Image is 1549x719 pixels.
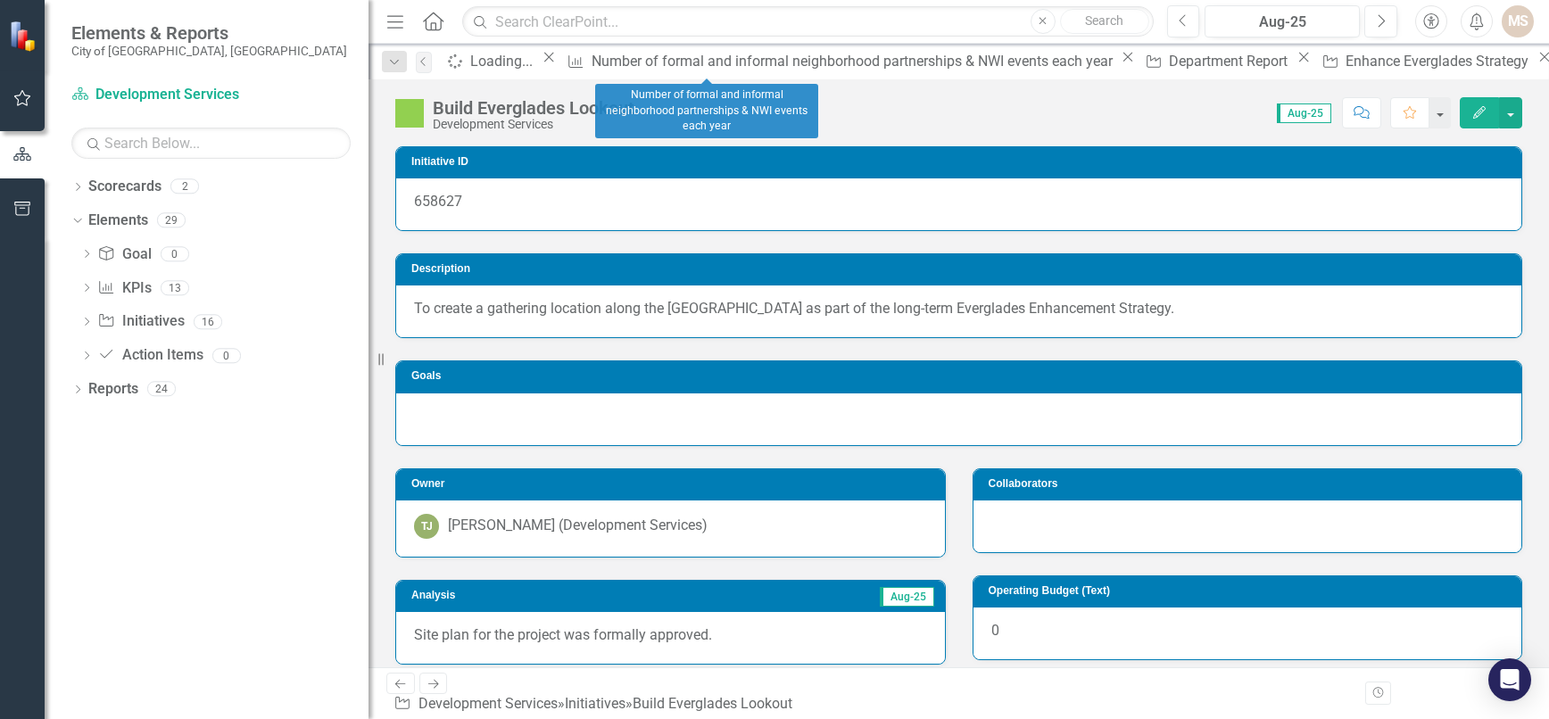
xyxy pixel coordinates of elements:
[411,156,1512,168] h3: Initiative ID
[414,625,927,646] p: Site plan for the project was formally approved.
[170,179,199,194] div: 2
[1205,5,1360,37] button: Aug-25
[71,128,351,159] input: Search Below...
[396,178,1521,230] div: 658627
[411,370,1512,382] h3: Goals
[433,118,634,131] div: Development Services
[411,478,936,490] h3: Owner
[991,622,999,639] span: 0
[592,50,1116,72] div: Number of formal and informal neighborhood partnerships & NWI events each year
[989,585,1513,597] h3: Operating Budget (Text)
[1139,50,1293,72] a: Department Report
[462,6,1153,37] input: Search ClearPoint...
[97,278,151,299] a: KPIs
[1315,50,1533,72] a: Enhance Everglades Strategy
[633,695,792,712] div: Build Everglades Lookout
[448,516,708,536] div: [PERSON_NAME] (Development Services)
[194,314,222,329] div: 16
[414,300,1174,317] span: To create a gathering location along the [GEOGRAPHIC_DATA] as part of the long-term Everglades En...
[433,98,634,118] div: Build Everglades Lookout
[395,99,424,128] img: IP
[411,263,1512,275] h3: Description
[989,478,1513,490] h3: Collaborators
[88,211,148,231] a: Elements
[161,280,189,295] div: 13
[71,85,294,105] a: Development Services
[157,213,186,228] div: 29
[1488,658,1531,701] div: Open Intercom Messenger
[1211,12,1354,33] div: Aug-25
[565,695,625,712] a: Initiatives
[212,348,241,363] div: 0
[1502,5,1534,37] button: MS
[414,514,439,539] div: TJ
[595,84,818,138] div: Number of formal and informal neighborhood partnerships & NWI events each year
[1085,13,1123,28] span: Search
[88,379,138,400] a: Reports
[418,695,558,712] a: Development Services
[147,382,176,397] div: 24
[97,244,151,265] a: Goal
[1346,50,1534,72] div: Enhance Everglades Strategy
[1060,9,1149,34] button: Search
[71,44,347,58] small: City of [GEOGRAPHIC_DATA], [GEOGRAPHIC_DATA]
[97,311,184,332] a: Initiatives
[161,246,189,261] div: 0
[441,50,538,72] a: Loading...
[470,50,538,72] div: Loading...
[71,22,347,44] span: Elements & Reports
[97,345,203,366] a: Action Items
[560,50,1116,72] a: Number of formal and informal neighborhood partnerships & NWI events each year
[411,590,642,601] h3: Analysis
[393,694,799,715] div: » »
[9,21,40,52] img: ClearPoint Strategy
[880,587,934,607] span: Aug-25
[1277,103,1331,123] span: Aug-25
[88,177,162,197] a: Scorecards
[1169,50,1293,72] div: Department Report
